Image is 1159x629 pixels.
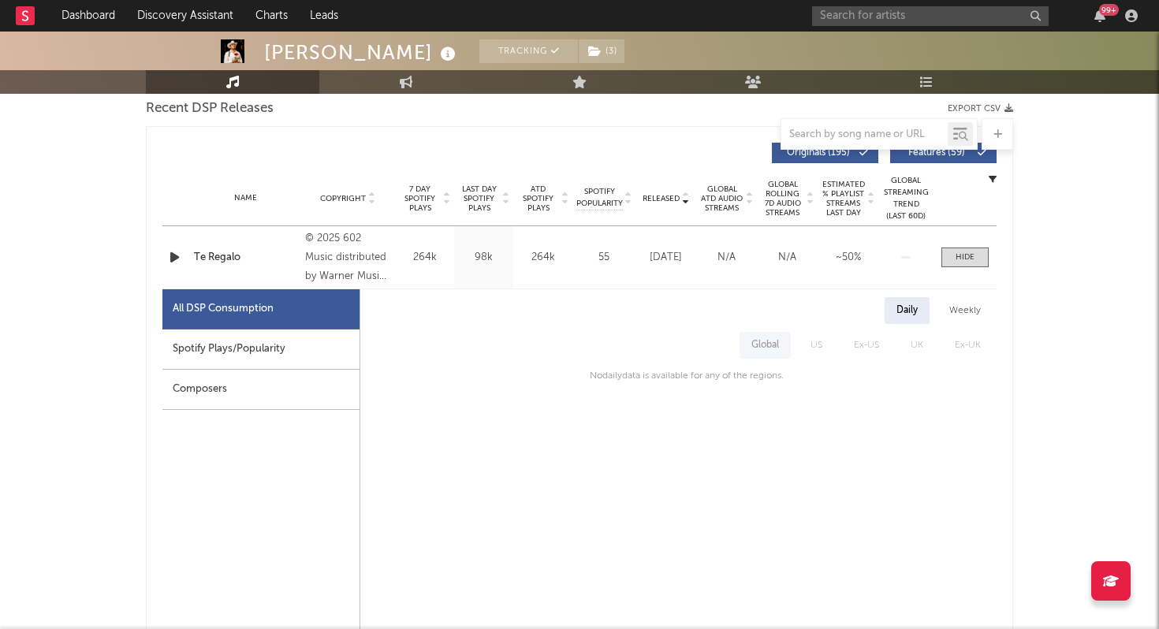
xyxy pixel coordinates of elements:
[1099,4,1119,16] div: 99 +
[885,297,930,324] div: Daily
[761,250,814,266] div: N/A
[1094,9,1105,22] button: 99+
[517,250,568,266] div: 264k
[782,148,855,158] span: Originals ( 195 )
[700,184,743,213] span: Global ATD Audio Streams
[574,367,784,385] div: No daily data is available for any of the regions.
[458,184,500,213] span: Last Day Spotify Plays
[320,194,366,203] span: Copyright
[479,39,578,63] button: Tracking
[162,329,360,370] div: Spotify Plays/Popularity
[890,143,997,163] button: Features(59)
[639,250,692,266] div: [DATE]
[264,39,460,65] div: [PERSON_NAME]
[194,250,297,266] a: Te Regalo
[937,297,993,324] div: Weekly
[822,180,865,218] span: Estimated % Playlist Streams Last Day
[700,250,753,266] div: N/A
[399,184,441,213] span: 7 Day Spotify Plays
[517,184,559,213] span: ATD Spotify Plays
[772,143,878,163] button: Originals(195)
[162,370,360,410] div: Composers
[781,128,948,141] input: Search by song name or URL
[900,148,973,158] span: Features ( 59 )
[173,300,274,318] div: All DSP Consumption
[576,186,623,210] span: Spotify Popularity
[579,39,624,63] button: (3)
[576,250,632,266] div: 55
[812,6,1049,26] input: Search for artists
[822,250,874,266] div: ~ 50 %
[948,104,1013,114] button: Export CSV
[399,250,450,266] div: 264k
[882,175,930,222] div: Global Streaming Trend (Last 60D)
[305,229,391,286] div: © 2025 602 Music distributed by Warner Music Latina Inc.
[146,99,274,118] span: Recent DSP Releases
[761,180,804,218] span: Global Rolling 7D Audio Streams
[162,289,360,329] div: All DSP Consumption
[578,39,625,63] span: ( 3 )
[458,250,509,266] div: 98k
[194,192,297,204] div: Name
[643,194,680,203] span: Released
